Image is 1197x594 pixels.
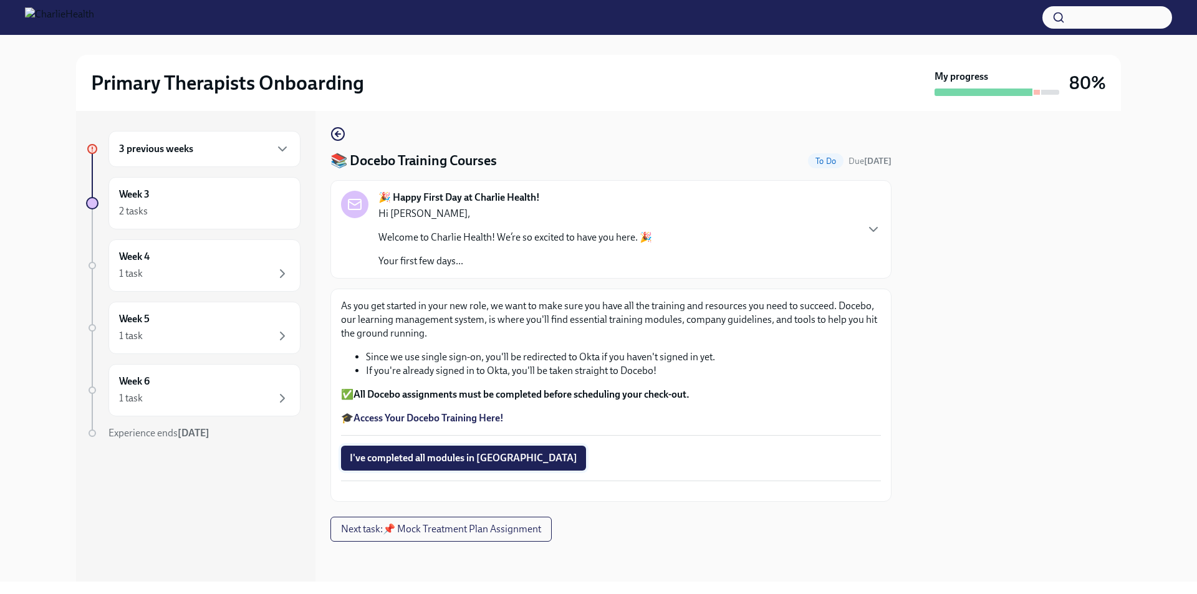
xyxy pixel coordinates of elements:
[378,207,652,221] p: Hi [PERSON_NAME],
[848,155,892,167] span: August 12th, 2025 10:00
[350,452,577,464] span: I've completed all modules in [GEOGRAPHIC_DATA]
[119,250,150,264] h6: Week 4
[353,388,690,400] strong: All Docebo assignments must be completed before scheduling your check-out.
[86,364,300,416] a: Week 61 task
[864,156,892,166] strong: [DATE]
[366,350,881,364] li: Since we use single sign-on, you'll be redirected to Okta if you haven't signed in yet.
[119,204,148,218] div: 2 tasks
[341,388,881,401] p: ✅
[178,427,209,439] strong: [DATE]
[108,427,209,439] span: Experience ends
[86,302,300,354] a: Week 51 task
[341,446,586,471] button: I've completed all modules in [GEOGRAPHIC_DATA]
[119,391,143,405] div: 1 task
[91,70,364,95] h2: Primary Therapists Onboarding
[1069,72,1106,94] h3: 80%
[848,156,892,166] span: Due
[119,312,150,326] h6: Week 5
[108,131,300,167] div: 3 previous weeks
[353,412,504,424] a: Access Your Docebo Training Here!
[341,523,541,535] span: Next task : 📌 Mock Treatment Plan Assignment
[119,142,193,156] h6: 3 previous weeks
[366,364,881,378] li: If you're already signed in to Okta, you'll be taken straight to Docebo!
[86,239,300,292] a: Week 41 task
[25,7,94,27] img: CharlieHealth
[935,70,988,84] strong: My progress
[119,375,150,388] h6: Week 6
[378,254,652,268] p: Your first few days...
[341,411,881,425] p: 🎓
[119,329,143,343] div: 1 task
[330,517,552,542] button: Next task:📌 Mock Treatment Plan Assignment
[119,267,143,280] div: 1 task
[808,156,844,166] span: To Do
[119,188,150,201] h6: Week 3
[378,191,540,204] strong: 🎉 Happy First Day at Charlie Health!
[378,231,652,244] p: Welcome to Charlie Health! We’re so excited to have you here. 🎉
[86,177,300,229] a: Week 32 tasks
[341,299,881,340] p: As you get started in your new role, we want to make sure you have all the training and resources...
[330,151,497,170] h4: 📚 Docebo Training Courses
